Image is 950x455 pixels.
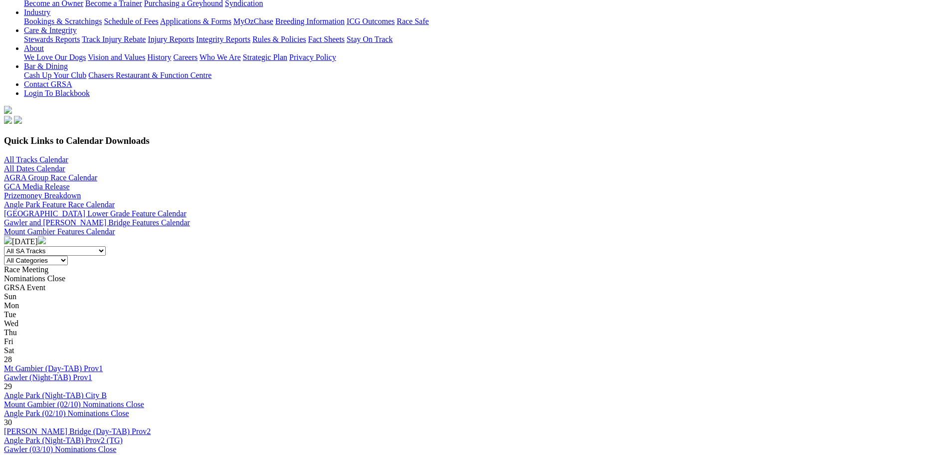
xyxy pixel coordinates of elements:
[88,71,211,79] a: Chasers Restaurant & Function Centre
[4,116,12,124] img: facebook.svg
[4,400,144,409] a: Mount Gambier (02/10) Nominations Close
[4,355,12,364] span: 28
[14,116,22,124] img: twitter.svg
[4,200,115,209] a: Angle Park Feature Race Calendar
[252,35,306,43] a: Rules & Policies
[24,53,86,61] a: We Love Our Dogs
[308,35,345,43] a: Fact Sheets
[275,17,345,25] a: Breeding Information
[4,445,116,454] a: Gawler (03/10) Nominations Close
[4,265,946,274] div: Race Meeting
[4,319,946,328] div: Wed
[233,17,273,25] a: MyOzChase
[347,35,392,43] a: Stay On Track
[4,310,946,319] div: Tue
[4,292,946,301] div: Sun
[196,35,250,43] a: Integrity Reports
[24,80,72,88] a: Contact GRSA
[24,26,77,34] a: Care & Integrity
[4,155,68,164] a: All Tracks Calendar
[148,35,194,43] a: Injury Reports
[24,71,946,80] div: Bar & Dining
[199,53,241,61] a: Who We Are
[396,17,428,25] a: Race Safe
[82,35,146,43] a: Track Injury Rebate
[4,164,65,173] a: All Dates Calendar
[4,301,946,310] div: Mon
[4,346,946,355] div: Sat
[4,236,12,244] img: chevron-left-pager-white.svg
[4,173,97,182] a: AGRA Group Race Calendar
[4,236,946,246] div: [DATE]
[24,35,80,43] a: Stewards Reports
[4,382,12,391] span: 29
[4,427,151,436] a: [PERSON_NAME] Bridge (Day-TAB) Prov2
[4,227,115,236] a: Mount Gambier Features Calendar
[289,53,336,61] a: Privacy Policy
[24,17,946,26] div: Industry
[4,182,70,191] a: GCA Media Release
[104,17,158,25] a: Schedule of Fees
[173,53,197,61] a: Careers
[160,17,231,25] a: Applications & Forms
[4,135,946,146] h3: Quick Links to Calendar Downloads
[88,53,145,61] a: Vision and Values
[4,337,946,346] div: Fri
[4,209,187,218] a: [GEOGRAPHIC_DATA] Lower Grade Feature Calendar
[4,106,12,114] img: logo-grsa-white.png
[243,53,287,61] a: Strategic Plan
[4,409,129,418] a: Angle Park (02/10) Nominations Close
[4,391,107,400] a: Angle Park (Night-TAB) City B
[24,35,946,44] div: Care & Integrity
[4,418,12,427] span: 30
[24,53,946,62] div: About
[24,71,86,79] a: Cash Up Your Club
[4,218,190,227] a: Gawler and [PERSON_NAME] Bridge Features Calendar
[24,8,50,16] a: Industry
[4,364,103,373] a: Mt Gambier (Day-TAB) Prov1
[347,17,394,25] a: ICG Outcomes
[24,89,90,97] a: Login To Blackbook
[24,44,44,52] a: About
[4,373,92,382] a: Gawler (Night-TAB) Prov1
[4,328,946,337] div: Thu
[4,436,123,445] a: Angle Park (Night-TAB) Prov2 (TG)
[4,274,946,283] div: Nominations Close
[147,53,171,61] a: History
[4,191,81,200] a: Prizemoney Breakdown
[38,236,46,244] img: chevron-right-pager-white.svg
[24,62,68,70] a: Bar & Dining
[24,17,102,25] a: Bookings & Scratchings
[4,283,946,292] div: GRSA Event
